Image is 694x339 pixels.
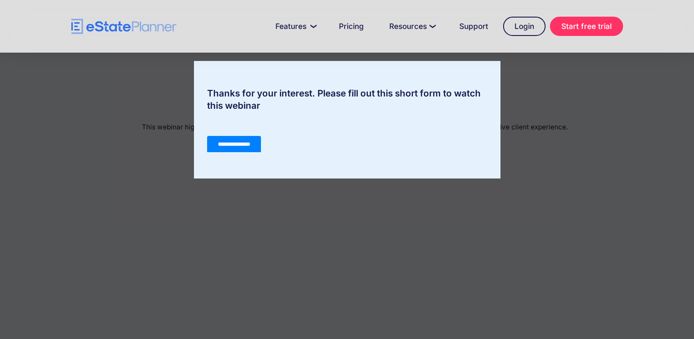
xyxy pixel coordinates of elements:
a: Login [503,17,546,36]
a: Features [265,18,324,35]
a: Start free trial [550,17,623,36]
iframe: Form 0 [207,121,487,152]
a: Support [449,18,499,35]
a: home [71,19,176,34]
a: Pricing [328,18,374,35]
div: Thanks for your interest. Please fill out this short form to watch this webinar [194,87,500,112]
a: Resources [379,18,444,35]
